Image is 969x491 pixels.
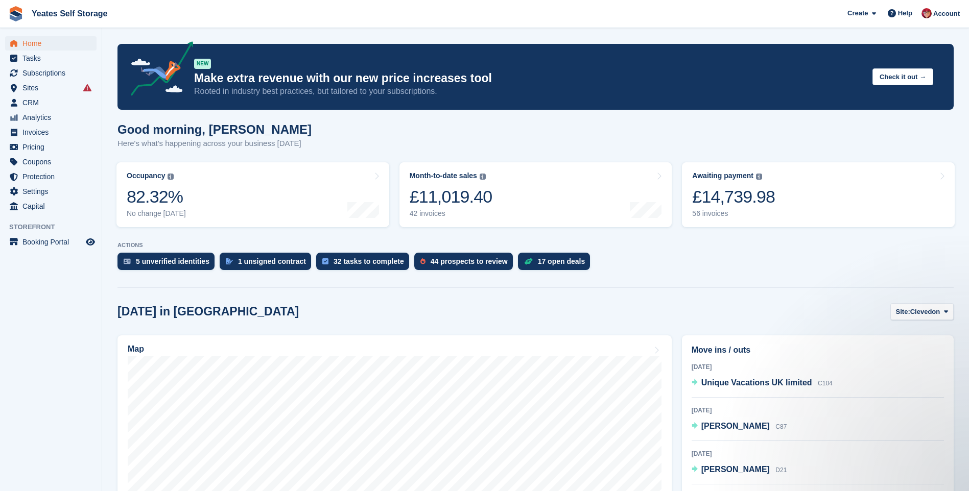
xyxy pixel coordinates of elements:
[5,184,97,199] a: menu
[775,423,787,430] span: C87
[22,199,84,213] span: Capital
[898,8,912,18] span: Help
[22,155,84,169] span: Coupons
[22,36,84,51] span: Home
[420,258,426,264] img: prospect-51fa495bee0391a8d652442698ab0144808aea92771e9ea1ae160a38d050c398.svg
[124,258,131,264] img: verify_identity-adf6edd0f0f0b5bbfe63781bf79b02c33cf7c696d77639b501bdc392416b5a36.svg
[518,253,596,275] a: 17 open deals
[322,258,328,264] img: task-75834270c22a3079a89374b754ae025e5fb1db73e45f91037f5363f120a921f8.svg
[692,406,944,415] div: [DATE]
[220,253,316,275] a: 1 unsigned contract
[5,169,97,184] a: menu
[22,140,84,154] span: Pricing
[538,257,585,265] div: 17 open deals
[122,41,194,100] img: price-adjustments-announcement-icon-8257ccfd72463d97f412b2fc003d46551f7dbcb40ab6d574587a9cd5c0d94...
[5,199,97,213] a: menu
[117,305,299,318] h2: [DATE] in [GEOGRAPHIC_DATA]
[5,36,97,51] a: menu
[117,253,220,275] a: 5 unverified identities
[5,125,97,139] a: menu
[127,209,186,218] div: No change [DATE]
[5,235,97,249] a: menu
[28,5,112,22] a: Yeates Self Storage
[692,463,787,477] a: [PERSON_NAME] D21
[194,86,864,97] p: Rooted in industry best practices, but tailored to your subscriptions.
[431,257,508,265] div: 44 prospects to review
[22,66,84,80] span: Subscriptions
[22,169,84,184] span: Protection
[524,258,533,265] img: deal-1b604bf984904fb50ccaf53a9ad4b4a5d6e5aea283cecdc64d6e3604feb123c2.svg
[692,171,753,180] div: Awaiting payment
[194,59,211,69] div: NEW
[410,171,477,180] div: Month-to-date sales
[8,6,23,21] img: stora-icon-8386f47178a22dfd0bd8f6a31ec36ba5ce8667c1dd55bd0f319d3a0aa187defe.svg
[910,307,940,317] span: Clevedon
[890,303,954,320] button: Site: Clevedon
[117,138,312,150] p: Here's what's happening across your business [DATE]
[22,235,84,249] span: Booking Portal
[84,236,97,248] a: Preview store
[756,174,762,180] img: icon-info-grey-7440780725fd019a000dd9b08b2336e03edf1995a4989e88bcd33f0948082b44.svg
[22,95,84,110] span: CRM
[692,377,833,390] a: Unique Vacations UK limited C104
[334,257,404,265] div: 32 tasks to complete
[410,209,492,218] div: 42 invoices
[9,222,102,232] span: Storefront
[692,186,775,207] div: £14,739.98
[83,84,91,92] i: Smart entry sync failures have occurred
[5,155,97,169] a: menu
[896,307,910,317] span: Site:
[692,362,944,372] div: [DATE]
[22,81,84,95] span: Sites
[136,257,209,265] div: 5 unverified identities
[701,465,770,474] span: [PERSON_NAME]
[692,209,775,218] div: 56 invoices
[692,344,944,356] h2: Move ins / outs
[5,66,97,80] a: menu
[238,257,306,265] div: 1 unsigned contract
[682,162,955,227] a: Awaiting payment £14,739.98 56 invoices
[933,9,960,19] span: Account
[410,186,492,207] div: £11,019.40
[22,184,84,199] span: Settings
[818,380,833,387] span: C104
[127,171,165,180] div: Occupancy
[701,378,812,387] span: Unique Vacations UK limited
[117,122,312,136] h1: Good morning, [PERSON_NAME]
[22,125,84,139] span: Invoices
[5,81,97,95] a: menu
[701,422,770,430] span: [PERSON_NAME]
[775,467,787,474] span: D21
[168,174,174,180] img: icon-info-grey-7440780725fd019a000dd9b08b2336e03edf1995a4989e88bcd33f0948082b44.svg
[692,449,944,458] div: [DATE]
[128,345,144,354] h2: Map
[22,51,84,65] span: Tasks
[5,110,97,125] a: menu
[399,162,672,227] a: Month-to-date sales £11,019.40 42 invoices
[872,68,933,85] button: Check it out →
[22,110,84,125] span: Analytics
[5,51,97,65] a: menu
[847,8,868,18] span: Create
[921,8,932,18] img: Wendie Tanner
[692,420,787,433] a: [PERSON_NAME] C87
[414,253,518,275] a: 44 prospects to review
[116,162,389,227] a: Occupancy 82.32% No change [DATE]
[117,242,954,249] p: ACTIONS
[5,140,97,154] a: menu
[480,174,486,180] img: icon-info-grey-7440780725fd019a000dd9b08b2336e03edf1995a4989e88bcd33f0948082b44.svg
[194,71,864,86] p: Make extra revenue with our new price increases tool
[127,186,186,207] div: 82.32%
[5,95,97,110] a: menu
[316,253,414,275] a: 32 tasks to complete
[226,258,233,264] img: contract_signature_icon-13c848040528278c33f63329250d36e43548de30e8caae1d1a13099fd9432cc5.svg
